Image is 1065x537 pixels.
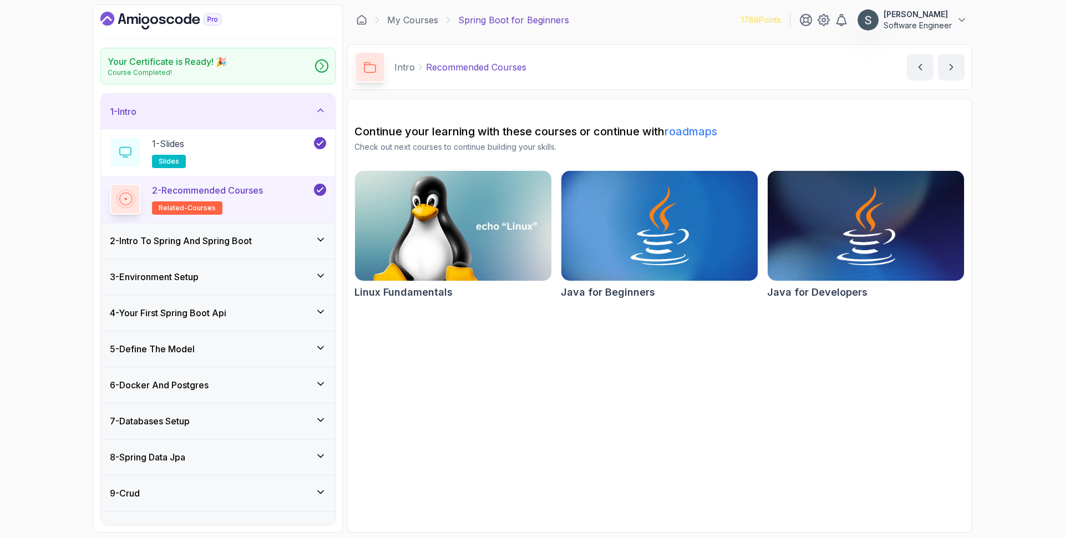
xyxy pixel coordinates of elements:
h3: 2 - Intro To Spring And Spring Boot [110,234,252,247]
button: 2-Intro To Spring And Spring Boot [101,223,335,259]
h2: Linux Fundamentals [354,285,453,300]
a: Java for Beginners cardJava for Beginners [561,170,758,300]
button: next content [938,54,965,80]
p: Recommended Courses [426,60,526,74]
a: roadmaps [665,125,717,138]
img: Java for Beginners card [561,171,758,281]
p: 1788 Points [741,14,781,26]
h3: 3 - Environment Setup [110,270,199,283]
h2: Your Certificate is Ready! 🎉 [108,55,227,68]
button: 6-Docker And Postgres [101,367,335,403]
h3: 7 - Databases Setup [110,414,190,428]
span: related-courses [159,204,216,212]
p: Spring Boot for Beginners [458,13,569,27]
button: 7-Databases Setup [101,403,335,439]
a: Dashboard [356,14,367,26]
button: 2-Recommended Coursesrelated-courses [110,184,326,215]
a: Java for Developers cardJava for Developers [767,170,965,300]
p: [PERSON_NAME] [884,9,952,20]
button: 9-Crud [101,475,335,511]
img: user profile image [858,9,879,31]
p: Intro [394,60,415,74]
button: previous content [907,54,934,80]
h3: 9 - Crud [110,487,140,500]
button: user profile image[PERSON_NAME]Software Engineer [857,9,967,31]
button: 1-Slidesslides [110,137,326,168]
a: My Courses [387,13,438,27]
p: Check out next courses to continue building your skills. [354,141,965,153]
img: Java for Developers card [768,171,964,281]
h3: 8 - Spring Data Jpa [110,450,185,464]
a: Linux Fundamentals cardLinux Fundamentals [354,170,552,300]
h3: 5 - Define The Model [110,342,195,356]
h3: 10 - Exercises [110,523,165,536]
h3: 1 - Intro [110,105,136,118]
p: Software Engineer [884,20,952,31]
h3: 6 - Docker And Postgres [110,378,209,392]
button: 4-Your First Spring Boot Api [101,295,335,331]
button: 8-Spring Data Jpa [101,439,335,475]
p: 2 - Recommended Courses [152,184,263,197]
button: 3-Environment Setup [101,259,335,295]
h3: 4 - Your First Spring Boot Api [110,306,226,320]
span: slides [159,157,179,166]
a: Your Certificate is Ready! 🎉Course Completed! [100,48,336,84]
h2: Java for Developers [767,285,868,300]
h2: Java for Beginners [561,285,655,300]
p: Course Completed! [108,68,227,77]
button: 1-Intro [101,94,335,129]
p: 1 - Slides [152,137,184,150]
button: 5-Define The Model [101,331,335,367]
h2: Continue your learning with these courses or continue with [354,124,965,139]
a: Dashboard [100,12,247,29]
img: Linux Fundamentals card [355,171,551,281]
